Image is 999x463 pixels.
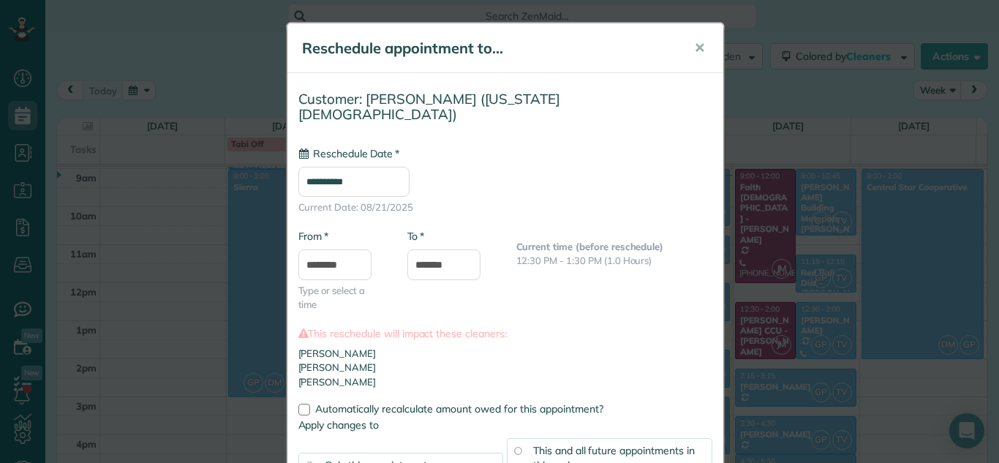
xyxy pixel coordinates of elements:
[298,91,712,121] h4: Customer: [PERSON_NAME] ([US_STATE][DEMOGRAPHIC_DATA])
[514,447,521,454] input: This and all future appointments in this series
[516,254,712,268] p: 12:30 PM - 1:30 PM (1.0 Hours)
[298,375,712,389] li: [PERSON_NAME]
[516,241,664,252] b: Current time (before reschedule)
[298,146,399,161] label: Reschedule Date
[298,326,712,341] label: This reschedule will impact these cleaners:
[315,402,603,415] span: Automatically recalculate amount owed for this appointment?
[694,39,705,56] span: ✕
[407,229,424,244] label: To
[298,361,712,374] li: [PERSON_NAME]
[298,284,385,312] span: Type or select a time
[298,200,712,214] span: Current Date: 08/21/2025
[298,418,712,432] label: Apply changes to
[302,38,674,59] h5: Reschedule appointment to...
[298,347,712,361] li: [PERSON_NAME]
[298,229,328,244] label: From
